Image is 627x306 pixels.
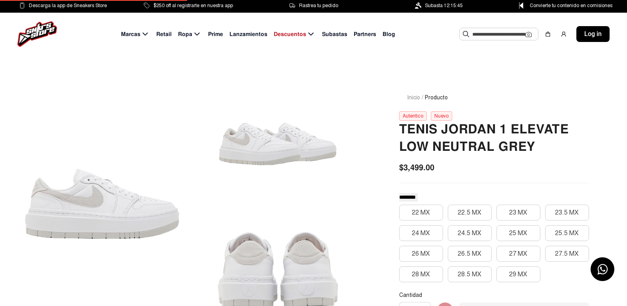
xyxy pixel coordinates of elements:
button: 26 MX [399,246,443,262]
button: 22.5 MX [448,205,492,220]
button: 27 MX [496,246,540,262]
div: Autentico [399,111,427,121]
span: Convierte tu contenido en comisiones [530,1,612,10]
span: Subasta 12:15:45 [425,1,463,10]
span: / [422,93,423,102]
img: shopping [545,31,551,37]
button: 23 MX [496,205,540,220]
span: Log in [584,29,602,39]
button: 28 MX [399,266,443,282]
button: 25.5 MX [545,225,589,241]
span: Rastrea tu pedido [299,1,338,10]
a: Inicio [407,94,420,101]
button: 28.5 MX [448,266,492,282]
img: Control Point Icon [516,2,526,9]
button: 25 MX [496,225,540,241]
img: logo [17,21,57,47]
img: Buscar [463,31,469,37]
button: 24.5 MX [448,225,492,241]
p: Cantidad [399,292,589,299]
img: Cámara [525,31,532,38]
button: 26.5 MX [448,246,492,262]
span: $250 off al registrarte en nuestra app [153,1,233,10]
span: Blog [383,30,395,38]
span: Partners [354,30,376,38]
span: Lanzamientos [229,30,267,38]
span: Subastas [322,30,347,38]
span: Descuentos [274,30,306,38]
span: Descarga la app de Sneakers Store [29,1,107,10]
span: Retail [156,30,172,38]
button: 22 MX [399,205,443,220]
h2: TENIS JORDAN 1 ELEVATE LOW NEUTRAL GREY [399,121,589,156]
button: 27.5 MX [545,246,589,262]
span: Prime [208,30,223,38]
span: Producto [425,93,448,102]
span: Ropa [178,30,192,38]
img: user [561,31,567,37]
button: 24 MX [399,225,443,241]
button: 29 MX [496,266,540,282]
button: 23.5 MX [545,205,589,220]
span: $3,499.00 [399,162,434,173]
span: Marcas [121,30,140,38]
div: Nuevo [431,111,452,121]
